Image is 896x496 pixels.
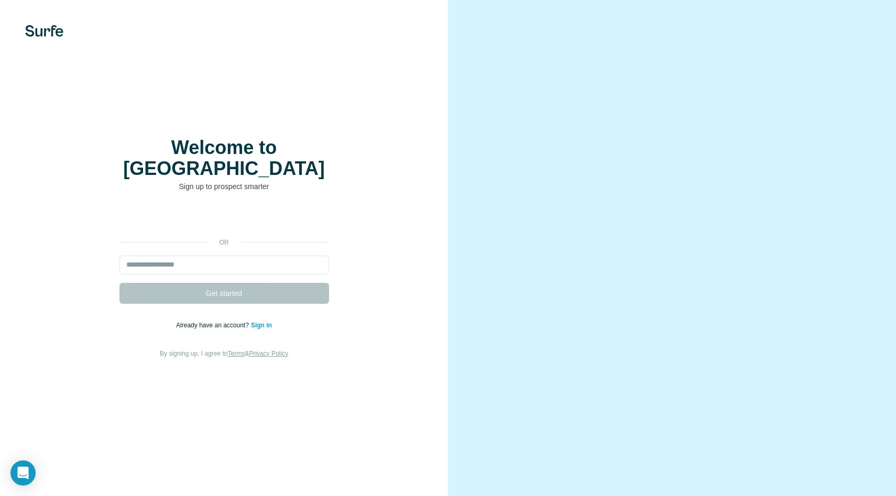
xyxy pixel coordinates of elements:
[249,350,288,357] a: Privacy Policy
[176,322,251,329] span: Already have an account?
[119,181,329,192] p: Sign up to prospect smarter
[25,25,63,37] img: Surfe's logo
[160,350,288,357] span: By signing up, I agree to &
[228,350,245,357] a: Terms
[119,137,329,179] h1: Welcome to [GEOGRAPHIC_DATA]
[114,207,334,230] iframe: Sign in with Google Button
[10,460,36,486] div: Open Intercom Messenger
[251,322,272,329] a: Sign in
[207,238,241,247] p: or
